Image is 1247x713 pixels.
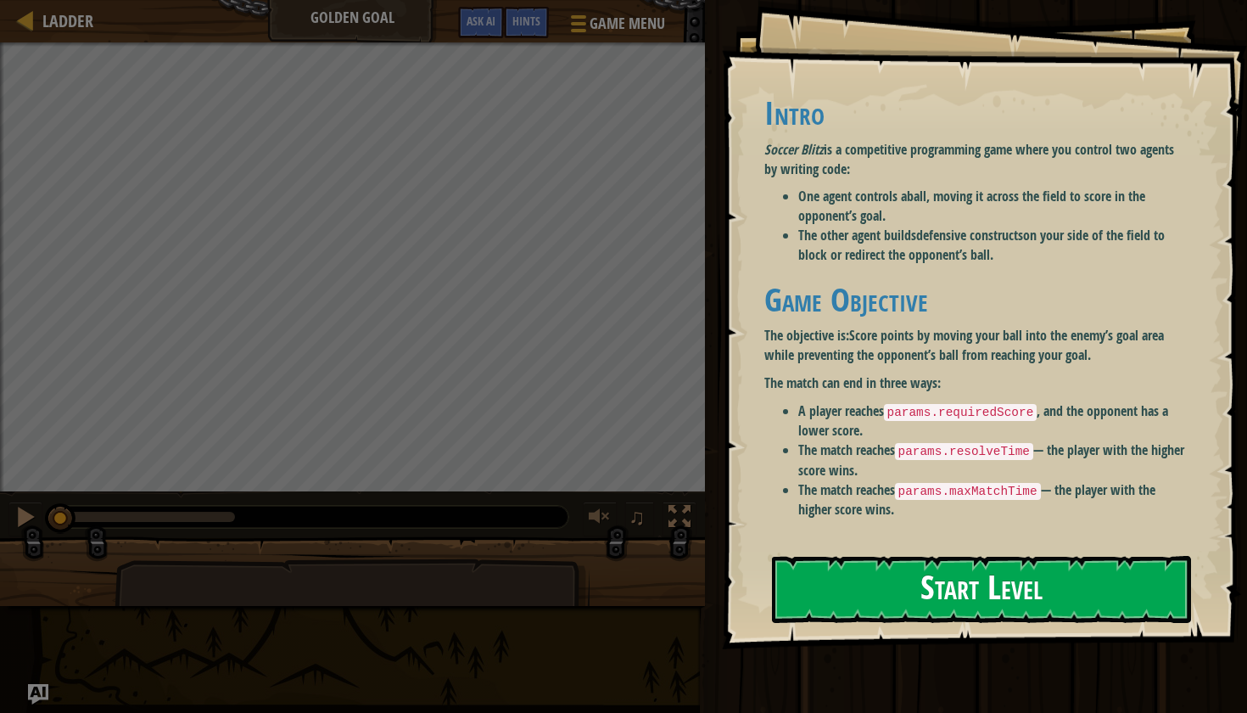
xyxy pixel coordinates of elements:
[916,226,1023,244] strong: defensive constructs
[764,326,1188,365] p: The objective is:
[798,401,1188,441] li: A player reaches , and the opponent has a lower score.
[764,326,1164,364] strong: Score points by moving your ball into the enemy’s goal area while preventing the opponent’s ball ...
[629,504,646,530] span: ♫
[798,480,1188,519] li: The match reaches — the player with the higher score wins.
[512,13,540,29] span: Hints
[28,684,48,705] button: Ask AI
[663,502,696,536] button: Toggle fullscreen
[590,13,665,35] span: Game Menu
[907,187,926,205] strong: ball
[557,7,675,47] button: Game Menu
[772,556,1191,623] button: Start Level
[798,441,1188,480] li: The match reaches — the player with the higher score wins.
[8,502,42,536] button: ⌘ + P: Pause
[764,140,824,159] em: Soccer Blitz
[798,187,1188,226] li: One agent controls a , moving it across the field to score in the opponent’s goal.
[34,9,93,32] a: Ladder
[764,95,1188,131] h1: Intro
[884,404,1037,421] code: params.requiredScore
[467,13,495,29] span: Ask AI
[764,140,1188,179] p: is a competitive programming game where you control two agents by writing code:
[764,373,1188,393] p: The match can end in three ways:
[42,9,93,32] span: Ladder
[764,282,1188,317] h1: Game Objective
[895,483,1041,500] code: params.maxMatchTime
[625,502,654,536] button: ♫
[458,7,504,38] button: Ask AI
[895,443,1033,460] code: params.resolveTime
[798,226,1188,265] li: The other agent builds on your side of the field to block or redirect the opponent’s ball.
[583,502,617,536] button: Adjust volume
